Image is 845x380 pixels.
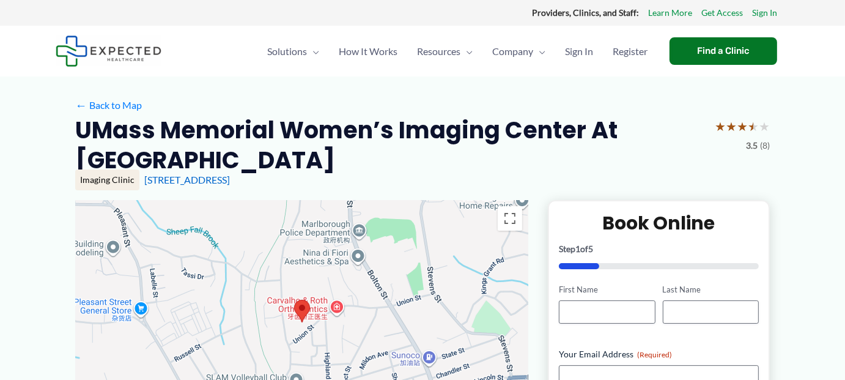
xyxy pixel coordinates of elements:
span: Company [492,30,533,73]
label: Last Name [663,284,759,296]
span: (8) [760,138,770,154]
span: Menu Toggle [307,30,319,73]
p: Step of [559,245,759,253]
span: ★ [715,115,726,138]
span: 1 [575,244,580,254]
span: Register [613,30,648,73]
h2: UMass Memorial Women’s Imaging Center at [GEOGRAPHIC_DATA] [75,115,705,176]
span: 3.5 [746,138,758,154]
label: First Name [559,284,655,296]
span: Solutions [267,30,307,73]
span: Menu Toggle [533,30,545,73]
a: CompanyMenu Toggle [482,30,555,73]
a: Get Access [701,5,743,21]
button: 切换全屏视图 [498,206,522,231]
a: Learn More [648,5,692,21]
span: How It Works [339,30,397,73]
div: Imaging Clinic [75,170,139,190]
span: 5 [588,244,593,254]
span: (Required) [637,350,672,359]
span: Resources [417,30,460,73]
a: ResourcesMenu Toggle [407,30,482,73]
a: Sign In [555,30,603,73]
h2: Book Online [559,211,759,235]
span: ★ [759,115,770,138]
a: Register [603,30,657,73]
span: ★ [737,115,748,138]
nav: Primary Site Navigation [257,30,657,73]
a: How It Works [329,30,407,73]
span: Sign In [565,30,593,73]
a: SolutionsMenu Toggle [257,30,329,73]
label: Your Email Address [559,348,759,360]
a: ←Back to Map [75,96,142,114]
span: ★ [748,115,759,138]
strong: Providers, Clinics, and Staff: [532,7,639,18]
span: Menu Toggle [460,30,473,73]
img: Expected Healthcare Logo - side, dark font, small [56,35,161,67]
span: ★ [726,115,737,138]
a: [STREET_ADDRESS] [144,174,230,185]
a: Find a Clinic [670,37,777,65]
a: Sign In [752,5,777,21]
span: ← [75,99,87,111]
